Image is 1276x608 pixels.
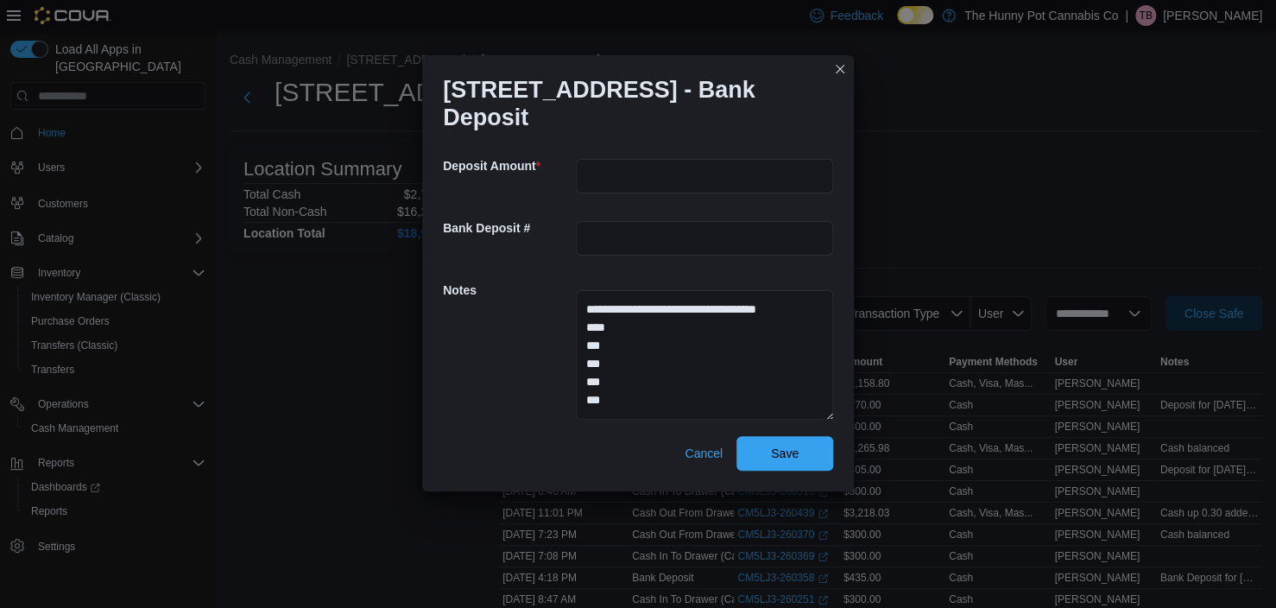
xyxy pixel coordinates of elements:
[678,436,730,471] button: Cancel
[736,436,833,471] button: Save
[443,273,572,307] h5: Notes
[830,59,850,79] button: Closes this modal window
[771,445,799,462] span: Save
[443,76,819,131] h1: [STREET_ADDRESS] - Bank Deposit
[443,211,572,245] h5: Bank Deposit #
[685,445,723,462] span: Cancel
[443,149,572,183] h5: Deposit Amount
